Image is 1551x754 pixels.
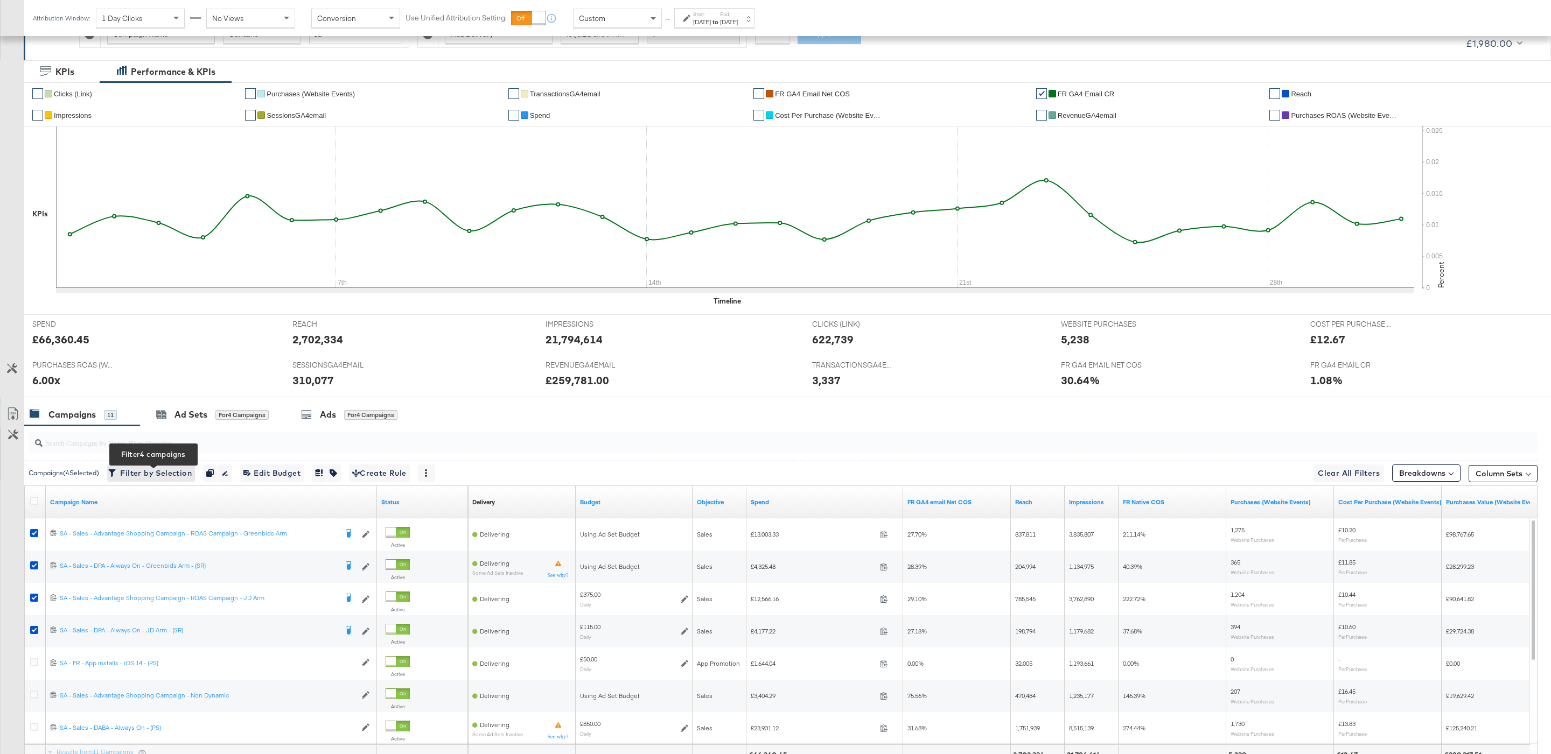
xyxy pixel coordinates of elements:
[386,671,410,678] label: Active
[812,372,841,388] div: 3,337
[1269,110,1280,121] a: ✔
[1231,558,1240,566] span: 365
[472,498,495,506] div: Delivery
[60,594,337,604] a: SA - Sales - Advantage Shopping Campaign - ROAS Campaign - JD Arm
[1466,36,1513,52] div: £1,980.00
[812,332,854,347] div: 622,739
[1015,530,1036,538] span: 837,811
[1231,666,1274,672] sub: Website Purchases
[1015,724,1040,732] span: 1,751,939
[1123,562,1142,570] span: 40.39%
[1231,687,1240,695] span: 207
[240,464,304,482] button: Edit Budget
[60,691,356,700] div: SA - Sales - Advantage Shopping Campaign - Non Dynamic
[1338,558,1356,566] span: £11.85
[1015,562,1036,570] span: 204,994
[580,692,688,700] div: Using Ad Set Budget
[1123,530,1145,538] span: 211.14%
[697,692,712,700] span: Sales
[1231,526,1245,534] span: 1,275
[1338,666,1367,672] sub: Per Purchase
[1069,724,1094,732] span: 8,515,139
[212,13,244,23] span: No Views
[1231,498,1330,506] a: The number of times a purchase was made tracked by your Custom Audience pixel on your website aft...
[693,11,711,18] label: Start:
[480,721,509,729] span: Delivering
[907,724,927,732] span: 31.68%
[386,574,410,581] label: Active
[245,110,256,121] a: ✔
[480,659,509,667] span: Delivering
[1338,687,1356,695] span: £16.45
[1446,659,1460,667] span: £0.00
[693,18,711,26] div: [DATE]
[60,626,337,637] a: SA - Sales - DPA - Always On - JD Arm - (SR)
[32,332,89,347] div: £66,360.45
[1015,627,1036,635] span: 198,794
[60,594,337,602] div: SA - Sales - Advantage Shopping Campaign - ROAS Campaign - JD Arm
[751,659,876,667] span: £1,644.04
[292,332,343,347] div: 2,702,334
[753,88,764,99] a: ✔
[775,111,883,119] span: Cost Per Purchase (Website Events)
[751,692,876,700] span: £3,404.29
[1061,319,1142,329] span: WEBSITE PURCHASES
[580,562,688,571] div: Using Ad Set Budget
[1123,724,1145,732] span: 274.44%
[697,659,740,667] span: App Promotion
[751,595,876,603] span: £12,566.16
[1318,467,1380,480] span: Clear All Filters
[1061,360,1142,370] span: FR GA4 EMAIL NET COS
[1015,595,1036,603] span: 785,545
[60,561,337,570] div: SA - Sales - DPA - Always On - Greenbids Arm - (SR)
[580,655,597,664] div: £50.00
[546,372,609,388] div: £259,781.00
[472,731,523,737] sub: Some Ad Sets Inactive
[1338,537,1367,543] sub: Per Purchase
[1231,730,1274,737] sub: Website Purchases
[1446,498,1545,506] a: The total value of the purchase actions tracked by your Custom Audience pixel on your website aft...
[1338,730,1367,737] sub: Per Purchase
[1446,627,1474,635] span: £29,724.38
[60,529,337,538] div: SA - Sales - Advantage Shopping Campaign - ROAS Campaign - Greenbids Arm
[174,408,207,421] div: Ad Sets
[472,498,495,506] a: Reflects the ability of your Ad Campaign to achieve delivery based on ad states, schedule and bud...
[580,601,591,608] sub: Daily
[751,627,876,635] span: £4,177.22
[480,627,509,635] span: Delivering
[386,638,410,645] label: Active
[102,13,143,23] span: 1 Day Clicks
[714,296,741,306] div: Timeline
[54,90,92,98] span: Clicks (Link)
[1061,372,1100,388] div: 30.64%
[317,13,356,23] span: Conversion
[907,659,924,667] span: 0.00%
[60,659,356,668] a: SA - FR - App installs - iOS 14 - (PS)
[480,595,509,603] span: Delivering
[1291,90,1311,98] span: Reach
[60,723,356,732] div: SA - Sales - DABA - Always On - (PS)
[1058,90,1114,98] span: FR GA4 email CR
[1310,332,1345,347] div: £12.67
[1338,698,1367,704] sub: Per Purchase
[580,730,591,737] sub: Daily
[579,13,605,23] span: Custom
[530,111,550,119] span: Spend
[697,595,712,603] span: Sales
[1310,360,1391,370] span: FR GA4 EMAIL CR
[480,692,509,700] span: Delivering
[720,11,738,18] label: End:
[386,703,410,710] label: Active
[1069,530,1094,538] span: 3,835,807
[508,88,519,99] a: ✔
[1310,372,1343,388] div: 1.08%
[1069,498,1114,506] a: The number of times your ad was served. On mobile apps an ad is counted as served the first time ...
[32,15,90,22] div: Attribution Window:
[1231,537,1274,543] sub: Website Purchases
[1231,601,1274,608] sub: Website Purchases
[1015,498,1060,506] a: The number of people your ad was served to.
[1462,35,1525,52] button: £1,980.00
[1338,655,1340,663] span: -
[907,562,927,570] span: 28.39%
[386,735,410,742] label: Active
